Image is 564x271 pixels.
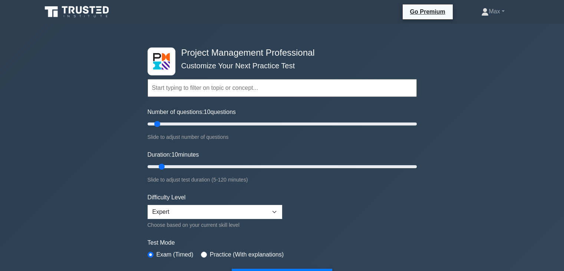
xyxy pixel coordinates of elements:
span: 10 [171,151,178,158]
label: Duration: minutes [148,150,199,159]
span: 10 [204,109,211,115]
a: Go Premium [406,7,450,16]
div: Choose based on your current skill level [148,221,282,229]
label: Number of questions: questions [148,108,236,117]
a: Max [464,4,522,19]
input: Start typing to filter on topic or concept... [148,79,417,97]
h4: Project Management Professional [178,48,380,58]
label: Test Mode [148,238,417,247]
div: Slide to adjust test duration (5-120 minutes) [148,175,417,184]
label: Difficulty Level [148,193,186,202]
label: Exam (Timed) [156,250,194,259]
div: Slide to adjust number of questions [148,133,417,141]
label: Practice (With explanations) [210,250,284,259]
